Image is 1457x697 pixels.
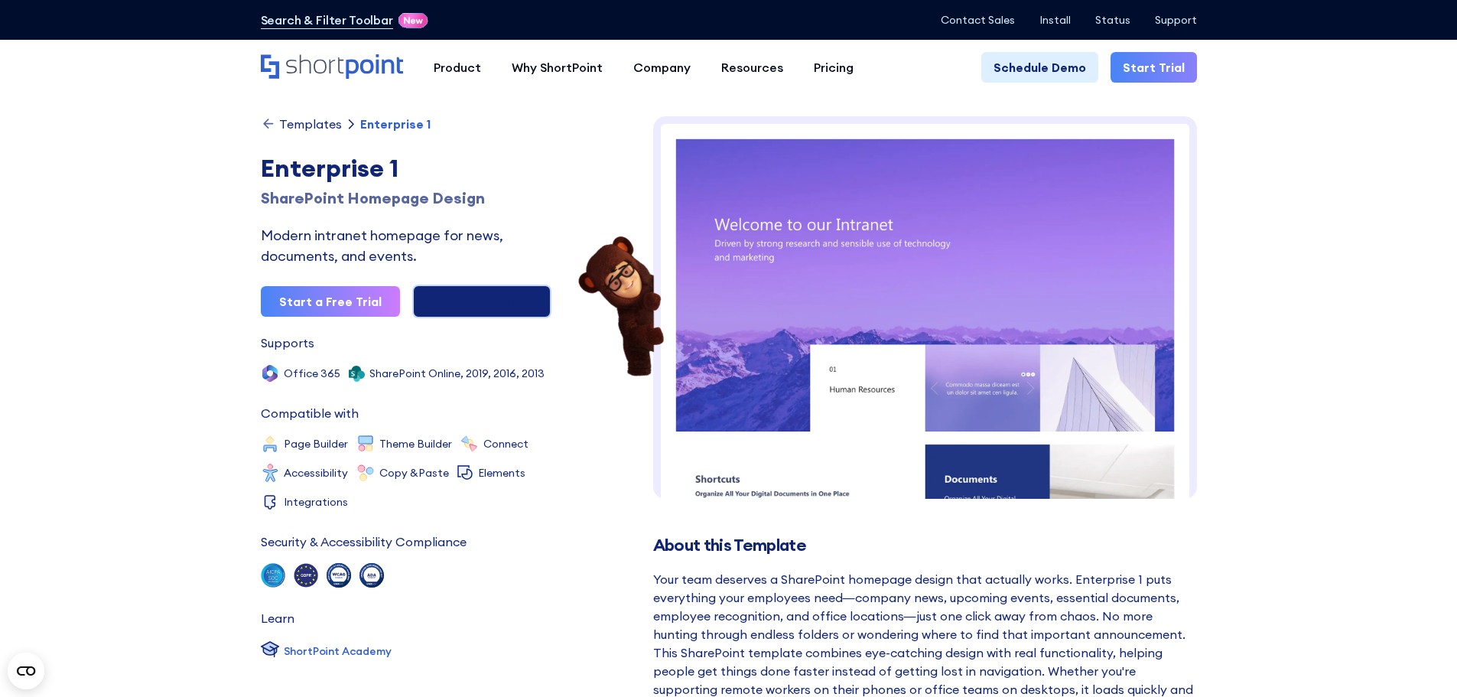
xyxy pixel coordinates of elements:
[379,467,449,478] div: Copy &Paste
[412,285,551,318] a: Live Preview
[512,58,603,77] div: Why ShortPoint
[369,368,545,379] div: SharePoint Online, 2019, 2016, 2013
[261,11,393,29] a: Search & Filter Toolbar
[633,58,691,77] div: Company
[483,438,528,449] div: Connect
[478,467,525,478] div: Elements
[434,58,481,77] div: Product
[706,52,798,83] a: Resources
[284,497,348,507] div: Integrations
[261,286,400,317] a: Start a Free Trial
[8,653,44,689] button: Open CMP widget
[279,118,342,130] div: Templates
[261,640,392,663] a: ShortPoint Academy
[618,52,706,83] a: Company
[941,14,1015,26] a: Contact Sales
[261,116,342,132] a: Templates
[261,337,314,349] div: Supports
[418,52,496,83] a: Product
[653,536,1197,555] h2: About this Template
[284,467,348,478] div: Accessibility
[496,52,618,83] a: Why ShortPoint
[284,368,340,379] div: Office 365
[261,225,551,266] div: Modern intranet homepage for news, documents, and events.
[261,612,294,624] div: Learn
[261,150,551,187] div: Enterprise 1
[814,58,854,77] div: Pricing
[1095,14,1130,26] a: Status
[261,536,467,548] div: Security & Accessibility Compliance
[261,563,285,588] img: soc 2
[1039,14,1071,26] a: Install
[1155,14,1197,26] a: Support
[1182,519,1457,697] iframe: Chat Widget
[284,438,348,449] div: Page Builder
[1111,52,1197,83] a: Start Trial
[284,643,392,660] div: ShortPoint Academy
[360,118,431,130] div: Enterprise 1
[261,407,359,419] div: Compatible with
[798,52,869,83] a: Pricing
[721,58,783,77] div: Resources
[261,54,403,80] a: Home
[981,52,1098,83] a: Schedule Demo
[379,438,452,449] div: Theme Builder
[261,187,551,210] div: SharePoint Homepage Design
